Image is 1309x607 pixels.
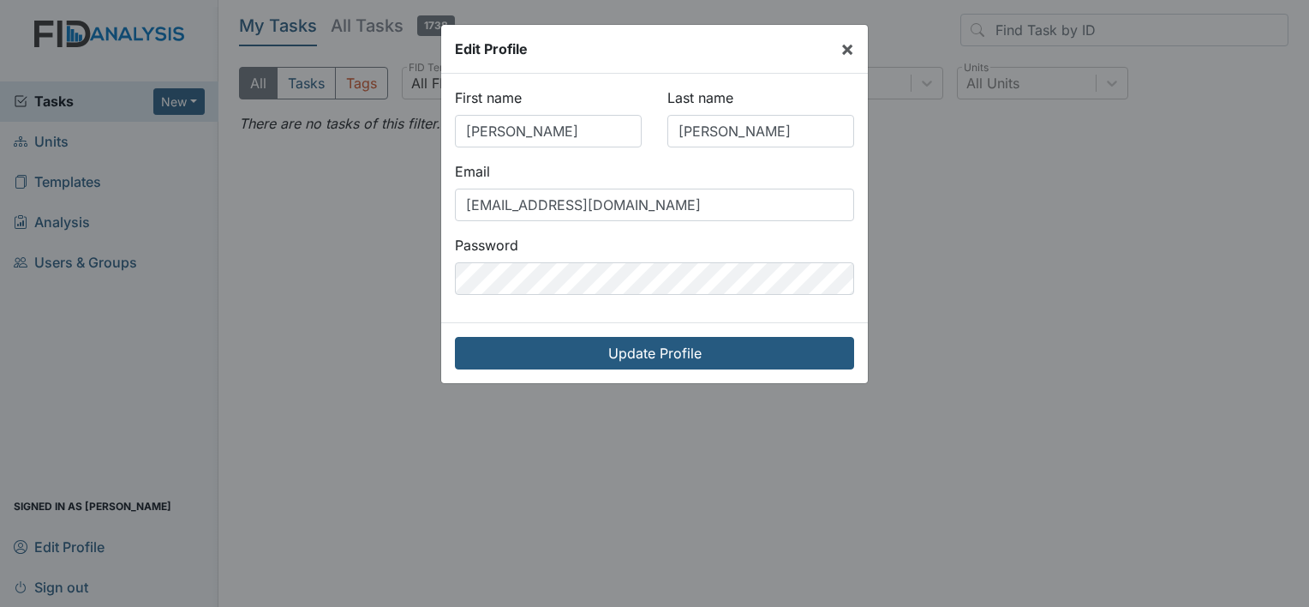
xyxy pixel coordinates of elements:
[455,115,642,147] input: First Name
[455,189,854,221] input: Email
[455,39,528,59] div: Edit Profile
[455,161,490,182] label: Email
[455,235,518,255] label: Password
[840,36,854,61] span: ×
[455,337,854,370] input: Update Profile
[667,115,854,147] input: Last Name
[667,87,733,108] label: Last name
[827,25,868,73] button: Close
[455,87,522,108] label: First name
